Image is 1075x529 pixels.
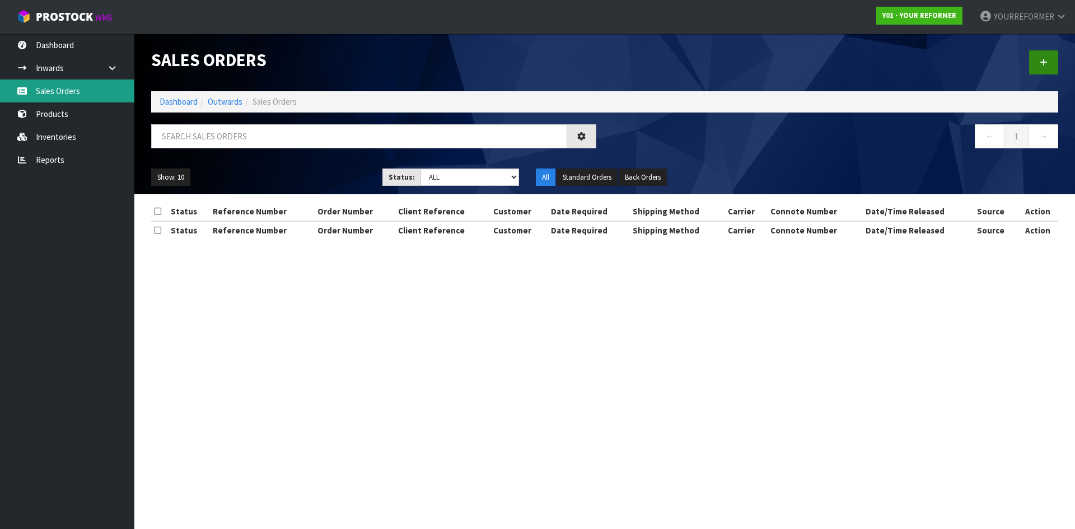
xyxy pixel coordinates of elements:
a: Dashboard [160,96,198,107]
th: Customer [490,221,548,239]
th: Status [168,203,210,221]
th: Date Required [548,203,630,221]
nav: Page navigation [613,124,1058,152]
a: ← [975,124,1004,148]
th: Connote Number [768,203,863,221]
th: Carrier [725,203,768,221]
button: Standard Orders [557,168,618,186]
th: Connote Number [768,221,863,239]
button: Show: 10 [151,168,190,186]
th: Client Reference [395,203,490,221]
th: Action [1017,221,1058,239]
th: Order Number [315,203,395,221]
small: WMS [95,12,113,23]
th: Customer [490,203,548,221]
th: Shipping Method [630,221,725,239]
button: Back Orders [619,168,667,186]
img: cube-alt.png [17,10,31,24]
strong: Status: [389,172,415,182]
th: Status [168,221,210,239]
th: Reference Number [210,203,315,221]
input: Search sales orders [151,124,567,148]
span: Sales Orders [253,96,297,107]
th: Client Reference [395,221,490,239]
span: ProStock [36,10,93,24]
span: YOURREFORMER [994,11,1054,22]
th: Date Required [548,221,630,239]
a: 1 [1004,124,1029,148]
th: Source [974,203,1018,221]
th: Shipping Method [630,203,725,221]
th: Date/Time Released [863,203,974,221]
a: → [1029,124,1058,148]
th: Date/Time Released [863,221,974,239]
button: All [536,168,555,186]
h1: Sales Orders [151,50,596,69]
th: Carrier [725,221,768,239]
th: Source [974,221,1018,239]
th: Order Number [315,221,395,239]
a: Outwards [208,96,242,107]
th: Action [1017,203,1058,221]
th: Reference Number [210,221,315,239]
strong: Y01 - YOUR REFORMER [882,11,956,20]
